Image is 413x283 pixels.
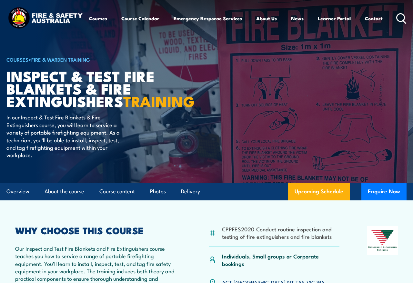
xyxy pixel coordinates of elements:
h2: WHY CHOOSE THIS COURSE [15,226,181,234]
a: Course content [99,183,135,200]
a: About the course [45,183,84,200]
button: Enquire Now [361,183,407,200]
a: Learner Portal [318,11,351,26]
a: COURSES [6,56,28,63]
li: CPPFES2020 Conduct routine inspection and testing of fire extinguishers and fire blankets [222,225,339,240]
a: Delivery [181,183,200,200]
strong: TRAINING [123,90,195,112]
img: Nationally Recognised Training logo. [367,226,398,255]
p: Individuals, Small groups or Corporate bookings [222,252,339,268]
a: Courses [89,11,107,26]
a: About Us [256,11,277,26]
a: Course Calendar [121,11,159,26]
a: News [291,11,304,26]
a: Overview [6,183,29,200]
h6: > [6,56,166,63]
a: Fire & Warden Training [31,56,90,63]
a: Contact [365,11,383,26]
p: In our Inspect & Test Fire Blankets & Fire Extinguishers course, you will learn to service a vari... [6,113,124,158]
a: Emergency Response Services [174,11,242,26]
h1: Inspect & Test Fire Blankets & Fire Extinguishers [6,69,166,107]
a: Photos [150,183,166,200]
a: Upcoming Schedule [288,183,350,200]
